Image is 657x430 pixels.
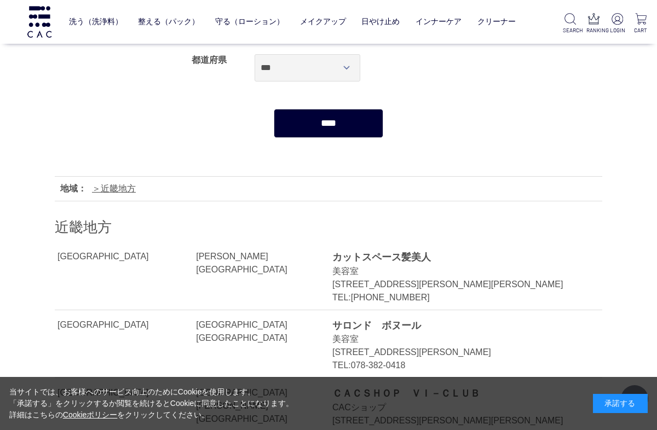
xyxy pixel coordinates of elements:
[563,13,578,34] a: SEARCH
[92,184,136,193] a: 近畿地方
[586,13,601,34] a: RANKING
[332,333,578,346] div: 美容室
[196,250,319,276] div: [PERSON_NAME][GEOGRAPHIC_DATA]
[586,26,601,34] p: RANKING
[26,6,53,37] img: logo
[55,218,602,237] h2: 近畿地方
[351,361,406,370] a: 078-382-0418
[332,359,578,372] div: TEL:
[332,291,578,304] div: TEL:
[332,265,578,278] div: 美容室
[300,9,346,34] a: メイクアップ
[60,182,87,195] div: 地域：
[57,250,194,263] div: [GEOGRAPHIC_DATA]
[9,386,294,421] div: 当サイトでは、お客様へのサービス向上のためにCookieを使用します。 「承諾する」をクリックするか閲覧を続けるとCookieに同意したことになります。 詳細はこちらの をクリックしてください。
[332,278,578,291] div: [STREET_ADDRESS][PERSON_NAME][PERSON_NAME]
[610,13,625,34] a: LOGIN
[192,55,227,65] label: 都道府県
[610,26,625,34] p: LOGIN
[57,318,194,332] div: [GEOGRAPHIC_DATA]
[215,9,284,34] a: 守る（ローション）
[63,410,118,419] a: Cookieポリシー
[196,318,319,345] div: [GEOGRAPHIC_DATA][GEOGRAPHIC_DATA]
[332,346,578,359] div: [STREET_ADDRESS][PERSON_NAME]
[332,318,578,333] div: サロンド ボヌール
[477,9,516,34] a: クリーナー
[351,293,430,302] a: [PHONE_NUMBER]
[332,250,578,264] div: カットスペース髪美人
[69,9,123,34] a: 洗う（洗浄料）
[138,9,199,34] a: 整える（パック）
[593,394,648,413] div: 承諾する
[633,26,648,34] p: CART
[563,26,578,34] p: SEARCH
[361,9,400,34] a: 日やけ止め
[633,13,648,34] a: CART
[416,9,462,34] a: インナーケア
